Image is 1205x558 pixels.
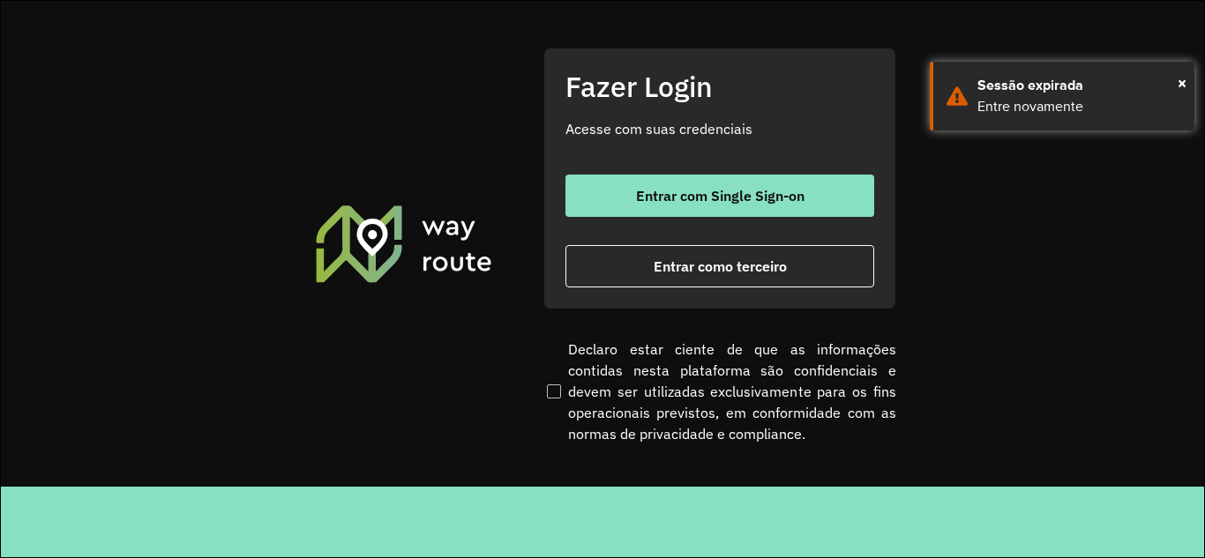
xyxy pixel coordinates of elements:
div: Entre novamente [977,96,1181,117]
span: × [1178,70,1186,96]
div: Sessão expirada [977,75,1181,96]
button: button [565,175,874,217]
button: button [565,245,874,287]
span: Entrar como terceiro [654,259,787,273]
p: Acesse com suas credenciais [565,118,874,139]
label: Declaro estar ciente de que as informações contidas nesta plataforma são confidenciais e devem se... [543,339,896,444]
img: Roteirizador AmbevTech [313,203,495,284]
h2: Fazer Login [565,70,874,103]
span: Entrar com Single Sign-on [636,189,805,203]
button: Close [1178,70,1186,96]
